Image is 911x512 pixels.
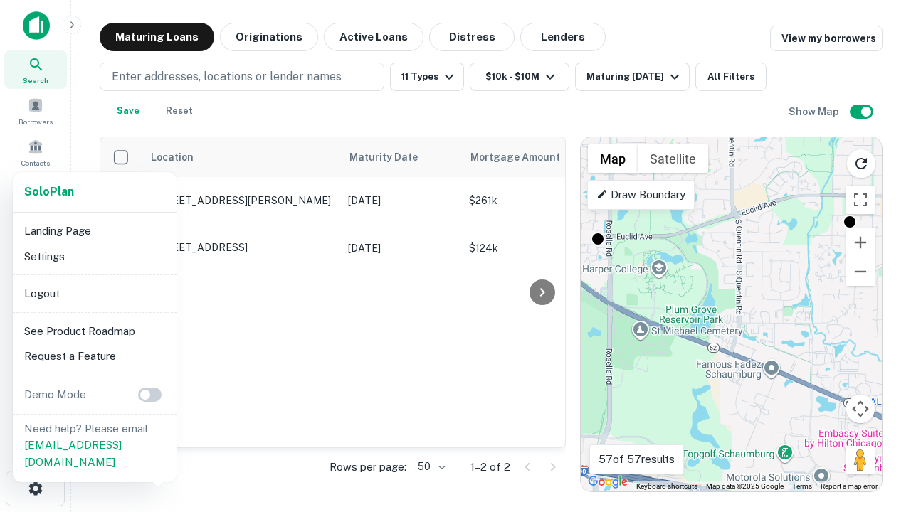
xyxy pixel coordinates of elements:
[19,218,171,244] li: Landing Page
[19,319,171,344] li: See Product Roadmap
[24,420,165,471] p: Need help? Please email
[24,183,74,201] a: SoloPlan
[19,386,92,403] p: Demo Mode
[19,281,171,306] li: Logout
[24,185,74,198] strong: Solo Plan
[19,343,171,369] li: Request a Feature
[19,244,171,270] li: Settings
[24,439,122,468] a: [EMAIL_ADDRESS][DOMAIN_NAME]
[840,353,911,421] iframe: Chat Widget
